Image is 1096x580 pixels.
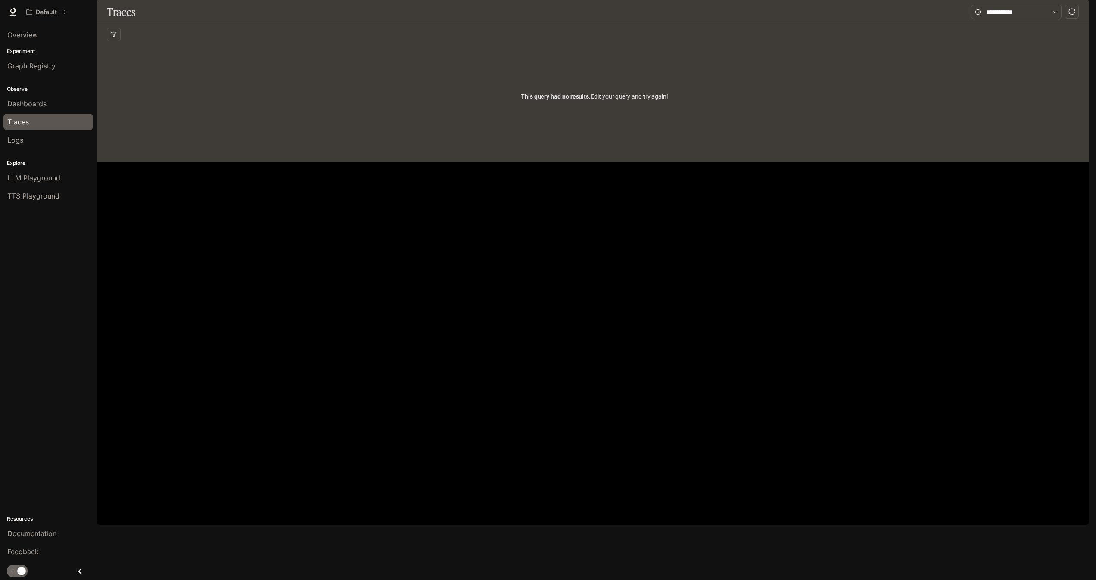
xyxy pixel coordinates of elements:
[36,9,57,16] p: Default
[521,92,668,101] span: Edit your query and try again!
[1068,8,1075,15] span: sync
[22,3,70,21] button: All workspaces
[107,3,135,21] h1: Traces
[521,93,591,100] span: This query had no results.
